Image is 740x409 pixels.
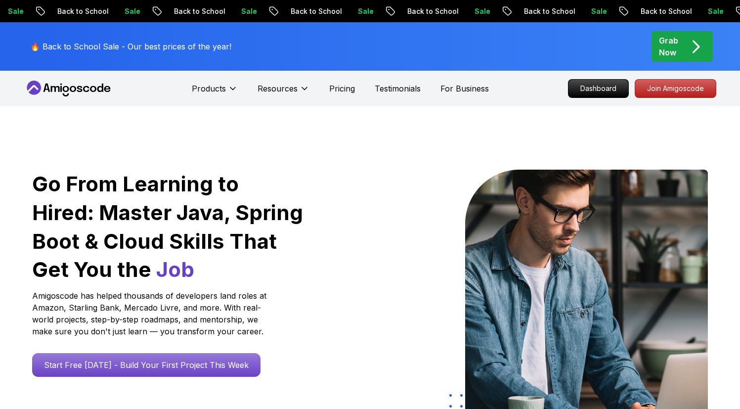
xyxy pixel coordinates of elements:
p: Back to School [382,6,449,16]
a: Join Amigoscode [635,79,716,98]
p: Back to School [498,6,566,16]
p: Products [192,83,226,94]
a: Pricing [329,83,355,94]
button: Resources [258,83,309,102]
p: Back to School [265,6,332,16]
p: Sale [682,6,714,16]
p: 🔥 Back to School Sale - Our best prices of the year! [30,41,231,52]
p: Back to School [615,6,682,16]
a: Start Free [DATE] - Build Your First Project This Week [32,353,261,377]
p: Sale [566,6,597,16]
p: Resources [258,83,298,94]
p: Join Amigoscode [635,80,716,97]
a: Testimonials [375,83,421,94]
p: Sale [332,6,364,16]
button: Products [192,83,238,102]
h1: Go From Learning to Hired: Master Java, Spring Boot & Cloud Skills That Get You the [32,170,305,284]
p: Sale [99,6,131,16]
p: Grab Now [659,35,678,58]
p: Dashboard [568,80,628,97]
p: Back to School [32,6,99,16]
a: Dashboard [568,79,629,98]
p: Sale [216,6,247,16]
a: For Business [440,83,489,94]
p: Back to School [148,6,216,16]
span: Job [156,257,194,282]
p: Amigoscode has helped thousands of developers land roles at Amazon, Starling Bank, Mercado Livre,... [32,290,269,337]
p: Sale [449,6,480,16]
